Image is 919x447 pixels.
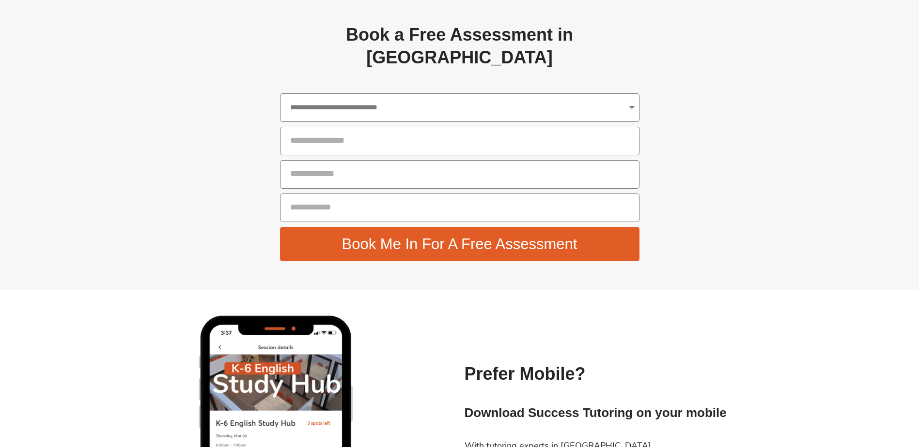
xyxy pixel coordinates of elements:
[280,93,639,266] form: Free Assessment - Global
[280,227,639,261] button: Book Me In For A Free Assessment
[342,237,577,252] span: Book Me In For A Free Assessment
[758,338,919,447] iframe: Chat Widget
[280,24,639,69] h2: Book a Free Assessment in [GEOGRAPHIC_DATA]
[465,405,731,421] h2: Download Success Tutoring on your mobile
[465,363,731,386] h2: Prefer Mobile?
